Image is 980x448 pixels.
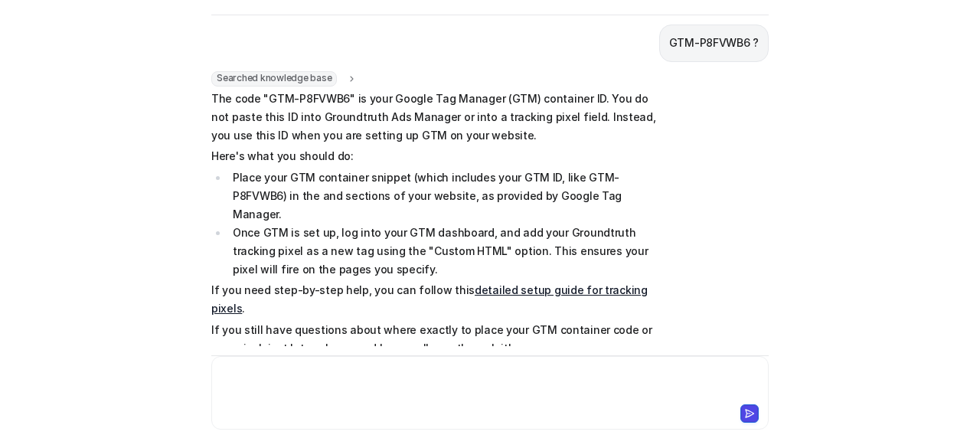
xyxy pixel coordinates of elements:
p: If you still have questions about where exactly to place your GTM container code or your pixel, j... [211,321,659,358]
li: Once GTM is set up, log into your GTM dashboard, and add your Groundtruth tracking pixel as a new... [228,224,659,279]
p: GTM-P8FVWB6 ? [669,34,759,52]
p: The code "GTM-P8FVWB6" is your Google Tag Manager (GTM) container ID. You do not paste this ID in... [211,90,659,145]
li: Place your GTM container snippet (which includes your GTM ID, like GTM-P8FVWB6) in the and sectio... [228,168,659,224]
span: Searched knowledge base [211,71,337,87]
p: If you need step-by-step help, you can follow this . [211,281,659,318]
p: Here's what you should do: [211,147,659,165]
